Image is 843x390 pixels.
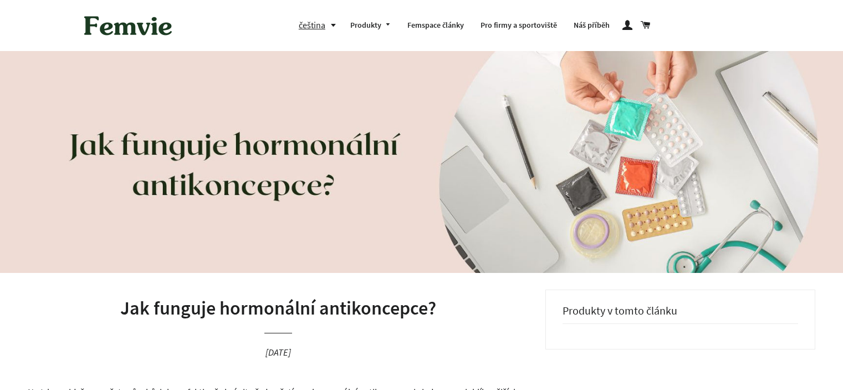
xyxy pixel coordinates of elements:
[399,11,472,40] a: Femspace články
[565,11,618,40] a: Náš příběh
[342,11,400,40] a: Produkty
[563,304,798,324] h3: Produkty v tomto článku
[28,295,529,322] h1: Jak funguje hormonální antikoncepce?
[265,346,291,358] time: [DATE]
[78,8,178,43] img: Femvie
[299,18,342,33] button: čeština
[472,11,565,40] a: Pro firmy a sportoviště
